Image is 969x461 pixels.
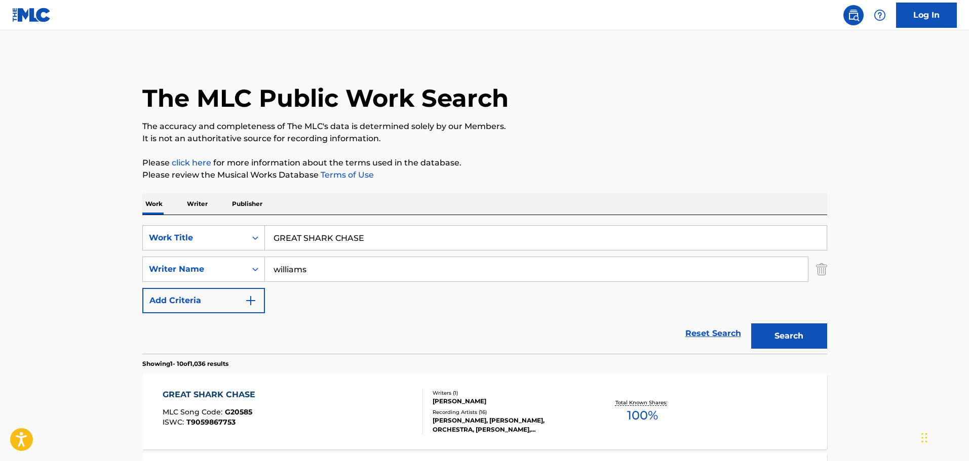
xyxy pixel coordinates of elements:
[896,3,957,28] a: Log In
[186,417,236,427] span: T9059867753
[229,193,265,215] p: Publisher
[142,169,827,181] p: Please review the Musical Works Database
[918,412,969,461] iframe: Chat Widget
[433,416,586,434] div: [PERSON_NAME], [PERSON_NAME], ORCHESTRA, [PERSON_NAME], [PERSON_NAME], ORCHESTRA, ORCHESTRA, [PER...
[142,193,166,215] p: Work
[751,323,827,349] button: Search
[142,133,827,145] p: It is not an authoritative source for recording information.
[149,232,240,244] div: Work Title
[142,225,827,354] form: Search Form
[163,417,186,427] span: ISWC :
[163,407,225,416] span: MLC Song Code :
[615,399,670,406] p: Total Known Shares:
[12,8,51,22] img: MLC Logo
[816,257,827,282] img: Delete Criterion
[142,157,827,169] p: Please for more information about the terms used in the database.
[149,263,240,275] div: Writer Name
[225,407,252,416] span: G20585
[874,9,886,21] img: help
[172,158,211,167] a: click here
[433,397,586,406] div: [PERSON_NAME]
[142,359,228,368] p: Showing 1 - 10 of 1,036 results
[319,170,374,180] a: Terms of Use
[433,389,586,397] div: Writers ( 1 )
[921,423,927,453] div: Drag
[843,5,864,25] a: Public Search
[433,408,586,416] div: Recording Artists ( 16 )
[680,322,746,345] a: Reset Search
[142,288,265,313] button: Add Criteria
[142,373,827,449] a: GREAT SHARK CHASEMLC Song Code:G20585ISWC:T9059867753Writers (1)[PERSON_NAME]Recording Artists (1...
[163,389,260,401] div: GREAT SHARK CHASE
[870,5,890,25] div: Help
[847,9,860,21] img: search
[245,295,257,307] img: 9d2ae6d4665cec9f34b9.svg
[142,120,827,133] p: The accuracy and completeness of The MLC's data is determined solely by our Members.
[184,193,211,215] p: Writer
[142,83,509,113] h1: The MLC Public Work Search
[627,406,658,425] span: 100 %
